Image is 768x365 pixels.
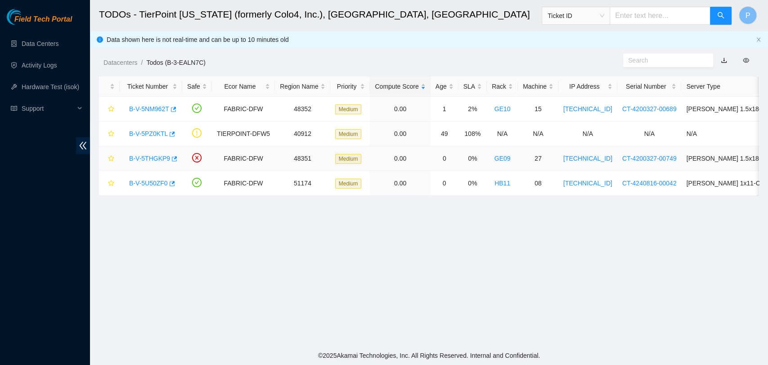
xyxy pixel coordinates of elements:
span: Support [22,99,75,117]
a: Datacenters [103,59,137,66]
a: Activity Logs [22,62,57,69]
span: close-circle [192,153,202,162]
span: read [11,105,17,112]
span: Medium [335,179,362,189]
span: check-circle [192,178,202,187]
button: star [104,126,115,141]
td: 27 [518,146,558,171]
td: 0.00 [370,171,430,196]
span: star [108,106,114,113]
td: N/A [518,122,558,146]
td: 0% [458,171,487,196]
input: Search [628,55,701,65]
td: 51174 [275,171,330,196]
span: / [141,59,143,66]
a: B-V-5THGKP9 [129,155,170,162]
td: N/A [558,122,617,146]
span: star [108,155,114,162]
a: B-V-5U50ZF0 [129,180,168,187]
td: 0.00 [370,97,430,122]
span: star [108,131,114,138]
button: P [739,6,757,24]
td: 0 [431,171,458,196]
span: P [746,10,750,21]
span: Medium [335,154,362,164]
span: Medium [335,104,362,114]
span: Field Tech Portal [14,15,72,24]
button: star [104,102,115,116]
td: N/A [617,122,682,146]
td: 0.00 [370,146,430,171]
td: 48352 [275,97,330,122]
a: CT-4200327-00749 [622,155,677,162]
td: TIERPOINT-DFW5 [212,122,275,146]
td: 0 [431,146,458,171]
a: CT-4240816-00042 [622,180,677,187]
td: 15 [518,97,558,122]
button: close [756,37,761,43]
img: Akamai Technologies [7,9,45,25]
a: B-V-5PZ0KTL [129,130,168,137]
span: Ticket ID [548,9,604,23]
td: FABRIC-DFW [212,146,275,171]
span: close [756,37,761,42]
a: Data Centers [22,40,58,47]
span: check-circle [192,104,202,113]
footer: © 2025 Akamai Technologies, Inc. All Rights Reserved. Internal and Confidential. [90,346,768,365]
td: 1 [431,97,458,122]
span: Medium [335,129,362,139]
a: Hardware Test (isok) [22,83,79,90]
button: star [104,151,115,166]
a: CT-4200327-00689 [622,105,677,113]
td: 0% [458,146,487,171]
td: FABRIC-DFW [212,171,275,196]
td: N/A [487,122,518,146]
a: [TECHNICAL_ID] [563,180,612,187]
a: [TECHNICAL_ID] [563,105,612,113]
button: search [710,7,732,25]
span: exclamation-circle [192,128,202,138]
span: search [717,12,724,20]
a: [TECHNICAL_ID] [563,155,612,162]
td: 48351 [275,146,330,171]
a: download [721,57,727,64]
td: 49 [431,122,458,146]
button: star [104,176,115,190]
td: FABRIC-DFW [212,97,275,122]
span: double-left [76,137,90,154]
td: 08 [518,171,558,196]
a: GE10 [494,105,511,113]
a: Todos (B-3-EALN7C) [146,59,206,66]
a: HB11 [494,180,510,187]
td: 40912 [275,122,330,146]
span: star [108,180,114,187]
a: B-V-5NM962T [129,105,169,113]
span: eye [743,57,749,63]
td: 108% [458,122,487,146]
input: Enter text here... [610,7,710,25]
td: 0.00 [370,122,430,146]
a: GE09 [494,155,511,162]
a: Akamai TechnologiesField Tech Portal [7,16,72,28]
td: 2% [458,97,487,122]
button: download [714,53,734,68]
